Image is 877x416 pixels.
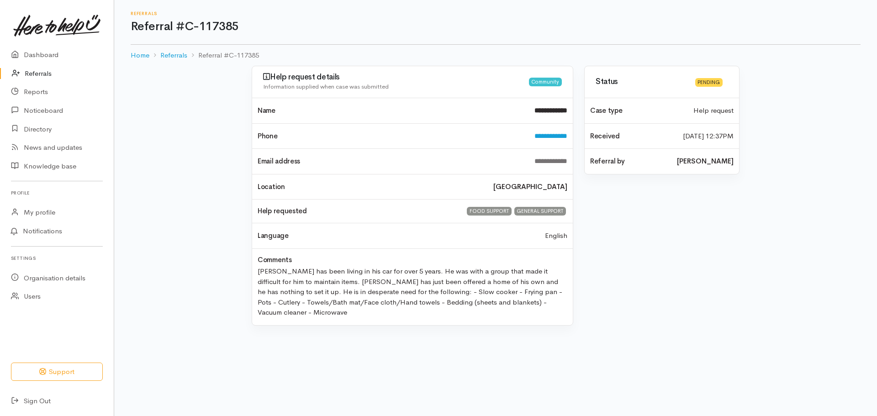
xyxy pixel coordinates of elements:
[131,20,861,33] h1: Referral #C-117385
[493,182,567,192] b: [GEOGRAPHIC_DATA]
[590,158,666,165] h4: Referral by
[11,252,103,264] h6: Settings
[695,78,723,87] div: Pending
[677,156,734,167] b: [PERSON_NAME]
[688,105,739,116] div: Help request
[263,73,529,82] h3: Help request details
[131,50,149,61] a: Home
[683,131,734,142] time: [DATE] 12:37PM
[263,83,389,90] span: Information supplied when case was submitted
[467,207,511,216] div: FOOD SUPPORT
[539,231,573,241] div: English
[11,363,103,381] button: Support
[258,107,523,115] h4: Name
[514,207,566,216] div: GENERAL SUPPORT
[258,232,289,240] h4: Language
[258,207,454,215] h4: Help requested
[11,187,103,199] h6: Profile
[131,45,861,66] nav: breadcrumb
[258,183,482,191] h4: Location
[596,78,690,86] h3: Status
[258,158,523,165] h4: Email address
[131,11,861,16] h6: Referrals
[258,256,292,264] h4: Comments
[187,50,259,61] li: Referral #C-117385
[252,263,573,318] div: [PERSON_NAME] has been living in his car for over 5 years. He was with a group that made it diffi...
[590,132,672,140] h4: Received
[529,78,562,86] div: Community
[590,107,682,115] h4: Case type
[160,50,187,61] a: Referrals
[258,132,523,140] h4: Phone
